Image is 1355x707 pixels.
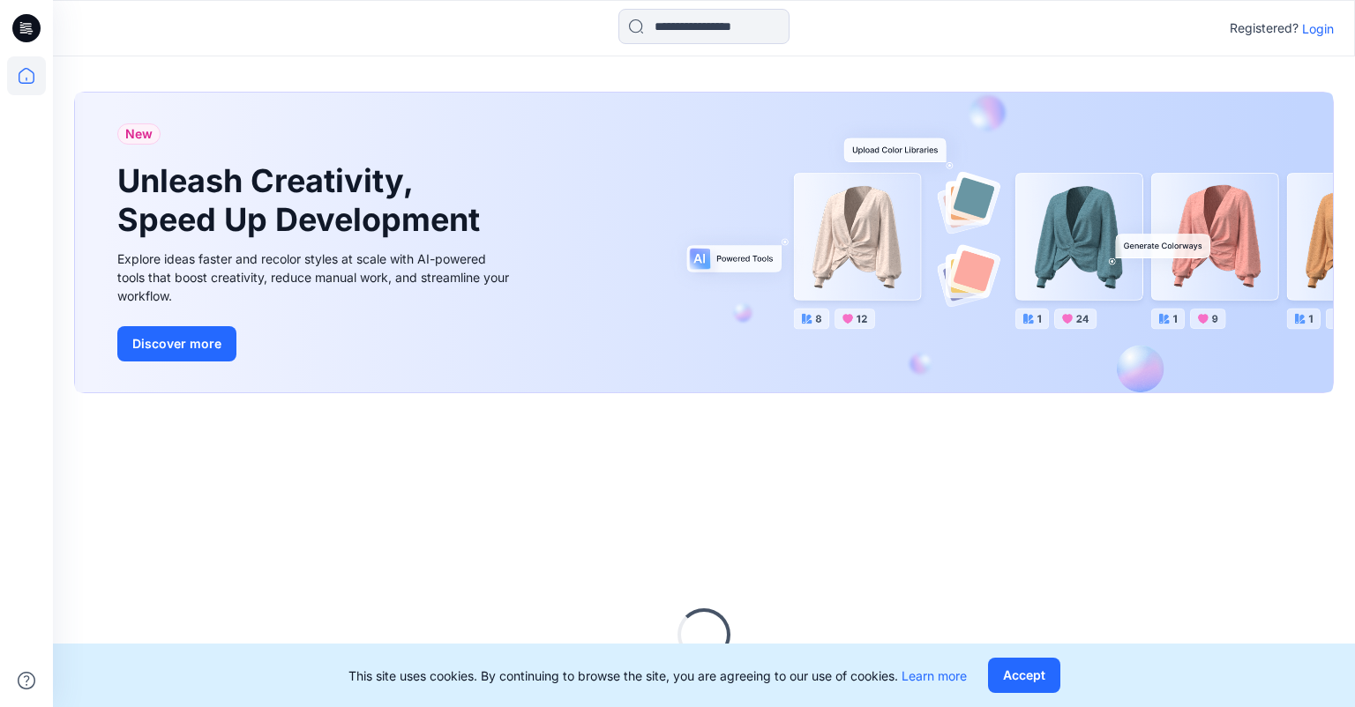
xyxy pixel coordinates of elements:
p: Registered? [1230,18,1299,39]
a: Discover more [117,326,514,361]
p: This site uses cookies. By continuing to browse the site, you are agreeing to our use of cookies. [348,666,967,685]
span: New [125,123,153,145]
a: Learn more [902,668,967,683]
button: Accept [988,658,1060,693]
p: Login [1302,19,1334,38]
button: Discover more [117,326,236,361]
div: Explore ideas faster and recolor styles at scale with AI-powered tools that boost creativity, red... [117,249,514,305]
h1: Unleash Creativity, Speed Up Development [117,162,488,238]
